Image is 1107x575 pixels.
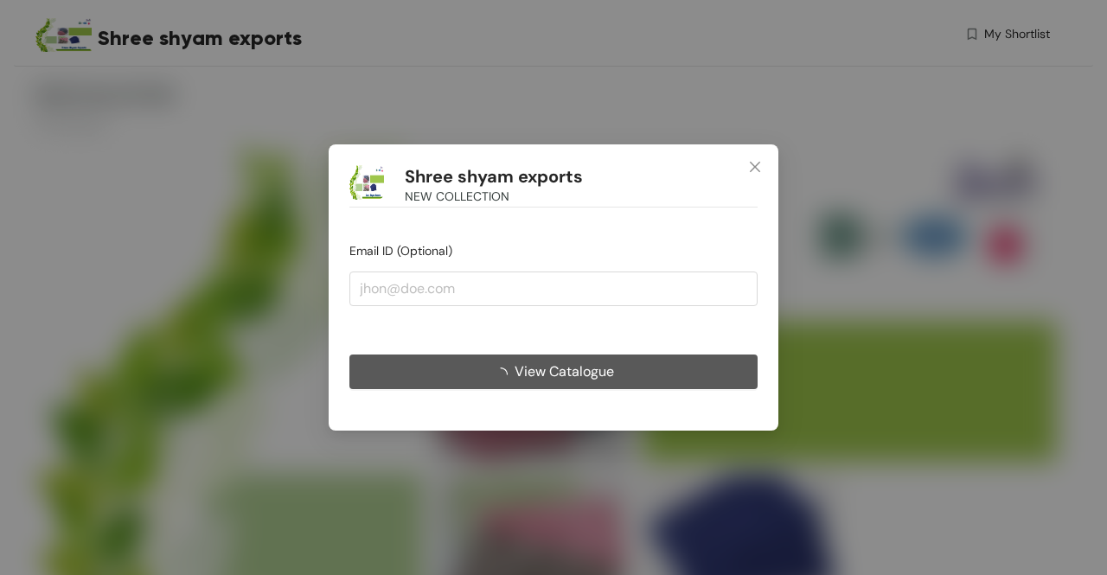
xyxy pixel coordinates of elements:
[748,160,762,174] span: close
[349,272,758,306] input: jhon@doe.com
[732,144,778,191] button: Close
[405,187,509,206] span: NEW COLLECTION
[515,361,614,382] span: View Catalogue
[349,243,452,259] span: Email ID (Optional)
[494,367,515,381] span: loading
[349,165,384,200] img: Buyer Portal
[349,355,758,389] button: View Catalogue
[405,166,583,188] h1: Shree shyam exports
